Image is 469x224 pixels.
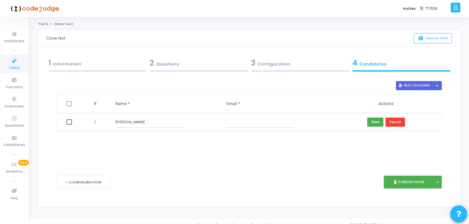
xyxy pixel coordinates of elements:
[11,196,18,201] span: FAQ
[8,2,59,15] img: logo
[367,118,384,127] button: Save
[49,58,51,68] span: 1
[249,55,351,74] a: 3Configuration
[353,58,358,68] span: 4
[433,81,442,90] div: Button group with nested dropdown
[251,57,349,69] div: Configuration
[18,160,29,166] span: New
[403,6,417,11] label: Invites:
[54,22,73,26] span: Clone Test
[220,94,330,113] th: Email *
[251,58,256,68] span: 3
[6,169,23,175] span: Analytics
[9,65,20,71] span: Tests
[150,57,248,69] div: Questions
[353,57,450,69] div: Candidates
[4,142,25,148] span: Candidates
[331,94,442,113] th: Actions
[109,94,220,113] th: Name *
[47,55,148,74] a: 1Information
[5,104,24,109] span: Interviews
[6,84,23,90] span: Contests
[94,119,96,125] span: 1
[83,94,108,113] th: #
[38,22,461,26] nav: breadcrumb
[351,55,452,74] a: 4Candidates
[150,58,154,68] span: 2
[418,35,425,41] i: save
[419,6,424,11] span: T
[384,176,434,189] button: publishPublish Now
[4,39,25,44] span: Dashboard
[38,22,48,26] a: Tests
[396,81,433,90] button: Add Candidate
[47,30,65,47] div: Clone Test
[57,176,110,189] button: < Configuration
[49,57,146,69] div: Information
[5,123,24,129] span: Questions
[393,179,399,185] i: publish
[414,33,452,44] button: saveSave as Draft
[426,36,448,40] span: Save as Draft
[148,55,249,74] a: 2Questions
[386,118,405,127] button: Cancel
[425,6,438,11] span: 77/106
